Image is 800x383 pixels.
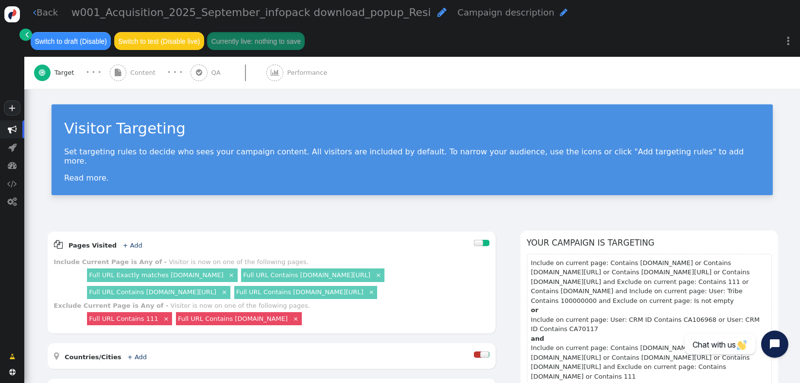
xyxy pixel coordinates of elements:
b: Include Current Page is Any of - [54,258,167,266]
button: Switch to draft (Disable) [31,32,111,50]
a: Full URL Contains [DOMAIN_NAME][URL] [243,271,370,279]
span:  [25,30,29,39]
span: Content [130,68,159,78]
span:  [7,179,17,188]
a: Full URL Contains 111 [89,315,158,322]
span:  [7,197,17,206]
button: Switch to test (Disable live) [114,32,204,50]
span:  [54,351,59,361]
span:  [8,125,17,134]
span: w001_Acquisition_2025_September_infopack download_popup_Resi [71,6,431,18]
b: and [531,334,767,344]
a: Full URL Contains [DOMAIN_NAME] [178,315,288,322]
span:  [560,8,568,17]
span:  [271,69,279,76]
h6: Your campaign is targeting [527,237,772,249]
span:  [437,7,447,17]
a: × [367,287,376,296]
a:  QA [191,57,266,89]
span:  [8,143,17,152]
button: Currently live: nothing to save [207,32,305,50]
a: × [374,270,383,279]
b: or [531,305,767,315]
span: Campaign description [457,7,554,17]
a: × [227,270,236,279]
b: Countries/Cities [65,353,122,361]
img: logo-icon.svg [4,6,20,22]
a: Full URL Contains [DOMAIN_NAME][URL] [236,288,364,296]
span: Target [54,68,78,78]
div: Visitor is now on one of the following pages. [169,258,308,266]
a:  Content · · · [110,57,191,89]
span:  [9,352,15,362]
div: Visitor is now on one of the following pages. [171,302,310,309]
a: ⋮ [777,27,800,55]
span: QA [211,68,225,78]
span:  [196,69,202,76]
a:  [3,349,21,365]
div: · · · [167,67,182,79]
b: Exclude Current Page is Any of - [54,302,169,309]
a: + Add [127,353,147,361]
a: × [220,287,228,296]
span:  [8,161,17,170]
a:  Target · · · [34,57,110,89]
div: Visitor Targeting [64,117,760,139]
a:  Countries/Cities + Add [54,353,162,361]
span:  [33,8,36,17]
span:  [9,369,16,375]
a:  [19,29,32,41]
a:  Pages Visited + Add [54,242,157,249]
p: Set targeting rules to decide who sees your campaign content. All visitors are included by defaul... [64,147,760,166]
a: Full URL Exactly matches [DOMAIN_NAME] [89,271,223,279]
a: + Add [122,242,142,249]
a: × [162,314,171,322]
span:  [115,69,121,76]
a:  Performance [266,57,348,89]
b: Pages Visited [69,242,117,249]
span: Performance [287,68,331,78]
span:  [54,240,63,249]
a: × [292,314,300,322]
a: + [4,100,20,116]
a: Read more. [64,173,109,183]
a: Back [33,6,58,19]
span:  [39,69,45,76]
a: Full URL Contains [DOMAIN_NAME][URL] [89,288,216,296]
div: · · · [86,67,101,79]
